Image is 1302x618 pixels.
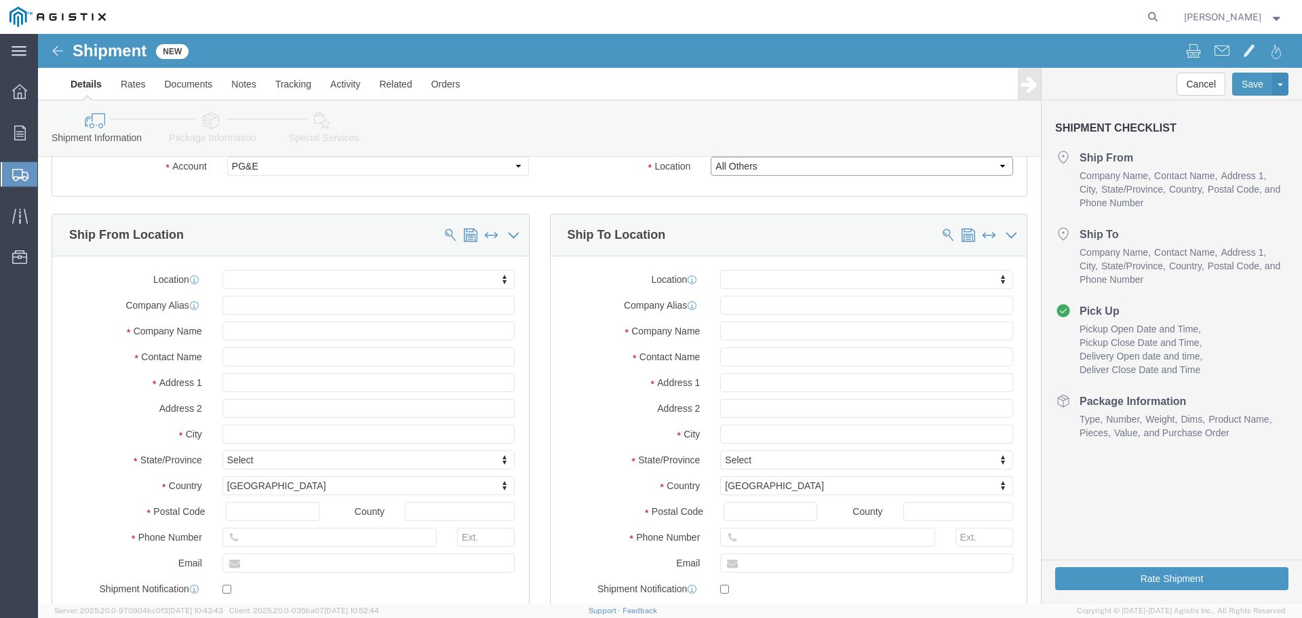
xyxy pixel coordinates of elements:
button: [PERSON_NAME] [1183,9,1284,25]
a: Support [589,606,623,615]
span: Robert Rocha [1184,9,1261,24]
iframe: FS Legacy Container [38,34,1302,604]
span: Server: 2025.20.0-970904bc0f3 [54,606,223,615]
span: [DATE] 10:52:44 [324,606,379,615]
span: [DATE] 10:43:43 [168,606,223,615]
a: Feedback [623,606,657,615]
span: Copyright © [DATE]-[DATE] Agistix Inc., All Rights Reserved [1077,605,1286,617]
img: logo [9,7,106,27]
span: Client: 2025.20.0-035ba07 [229,606,379,615]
